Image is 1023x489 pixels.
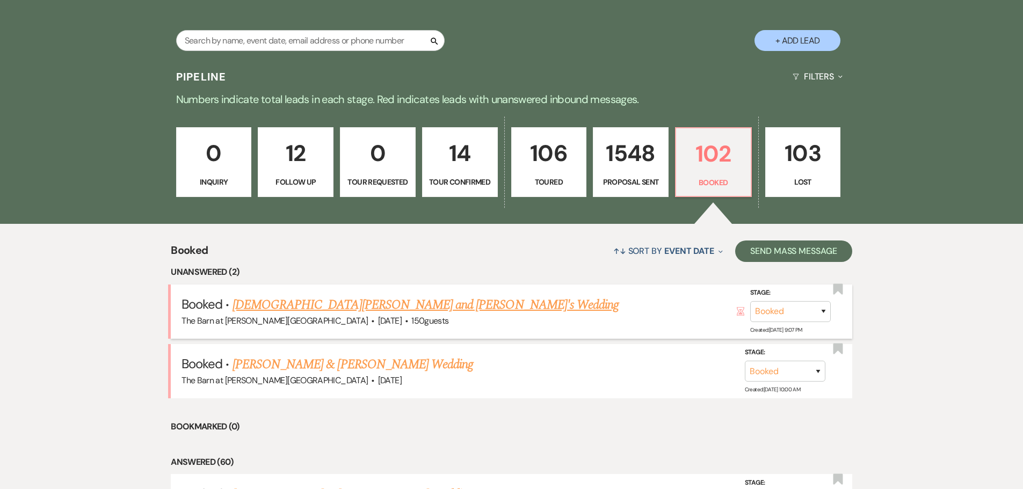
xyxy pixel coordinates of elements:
a: 1548Proposal Sent [593,127,669,197]
span: 150 guests [411,315,448,326]
input: Search by name, event date, email address or phone number [176,30,445,51]
a: 14Tour Confirmed [422,127,498,197]
span: Created: [DATE] 10:00 AM [745,386,800,393]
button: Sort By Event Date [609,237,727,265]
span: ↑↓ [613,245,626,257]
a: 12Follow Up [258,127,333,197]
a: [DEMOGRAPHIC_DATA][PERSON_NAME] and [PERSON_NAME]'s Wedding [233,295,619,315]
p: Lost [772,176,834,188]
a: 0Inquiry [176,127,252,197]
p: 12 [265,135,327,171]
p: 103 [772,135,834,171]
span: [DATE] [378,375,402,386]
h3: Pipeline [176,69,227,84]
label: Stage: [750,287,831,299]
p: 102 [683,136,744,172]
span: Created: [DATE] 9:07 PM [750,326,802,333]
a: 102Booked [675,127,752,197]
li: Bookmarked (0) [171,420,852,434]
span: Booked [182,296,222,312]
p: 0 [347,135,409,171]
li: Answered (60) [171,455,852,469]
a: [PERSON_NAME] & [PERSON_NAME] Wedding [233,355,473,374]
button: + Add Lead [754,30,840,51]
p: Toured [518,176,580,188]
label: Stage: [745,347,825,359]
p: 1548 [600,135,662,171]
span: The Barn at [PERSON_NAME][GEOGRAPHIC_DATA] [182,375,368,386]
p: Tour Requested [347,176,409,188]
p: Tour Confirmed [429,176,491,188]
a: 106Toured [511,127,587,197]
span: Event Date [664,245,714,257]
p: 0 [183,135,245,171]
span: Booked [182,355,222,372]
label: Stage: [745,477,825,489]
button: Send Mass Message [735,240,852,262]
p: 106 [518,135,580,171]
p: Numbers indicate total leads in each stage. Red indicates leads with unanswered inbound messages. [125,91,898,108]
p: Inquiry [183,176,245,188]
p: Booked [683,177,744,188]
span: The Barn at [PERSON_NAME][GEOGRAPHIC_DATA] [182,315,368,326]
a: 0Tour Requested [340,127,416,197]
p: Follow Up [265,176,327,188]
span: Booked [171,242,208,265]
button: Filters [788,62,847,91]
p: Proposal Sent [600,176,662,188]
li: Unanswered (2) [171,265,852,279]
a: 103Lost [765,127,841,197]
span: [DATE] [378,315,402,326]
p: 14 [429,135,491,171]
